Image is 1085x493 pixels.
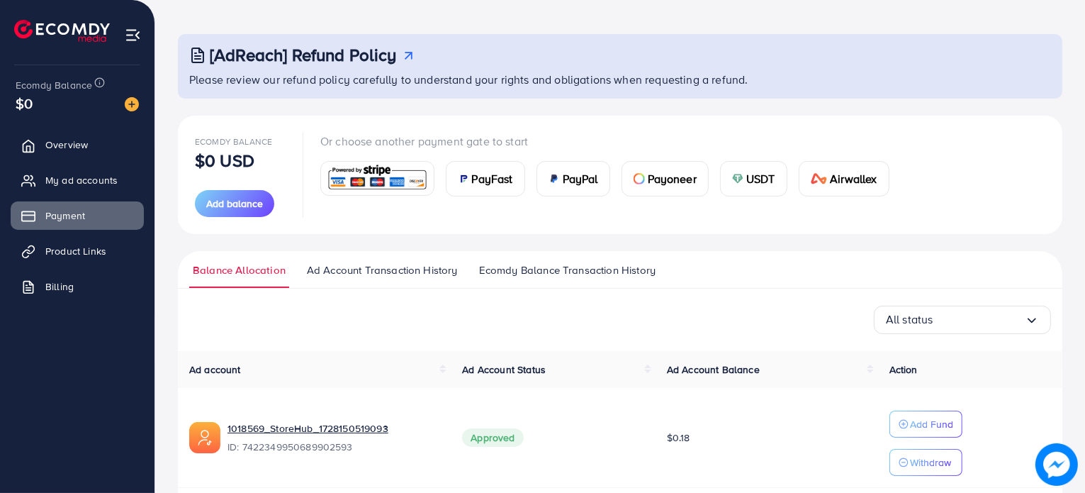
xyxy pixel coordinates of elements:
span: Action [889,362,918,377]
p: Withdraw [910,454,951,471]
a: cardUSDT [720,161,787,196]
span: My ad accounts [45,173,118,187]
img: card [732,173,743,184]
span: Ecomdy Balance [16,78,92,92]
span: ID: 7422349950689902593 [227,440,439,454]
span: Airwallex [830,170,877,187]
img: ic-ads-acc.e4c84228.svg [189,422,220,453]
a: My ad accounts [11,166,144,194]
p: $0 USD [195,152,254,169]
a: cardPayFast [446,161,525,196]
p: Add Fund [910,416,953,433]
a: Payment [11,201,144,230]
img: card [458,173,469,184]
img: card [634,173,645,184]
img: image [125,97,139,111]
div: <span class='underline'>1018569_StoreHub_1728150519093</span></br>7422349950689902593 [227,421,439,454]
img: card [549,173,560,184]
a: Billing [11,272,144,301]
span: Ad Account Transaction History [307,262,458,278]
span: Ad account [189,362,241,377]
a: 1018569_StoreHub_1728150519093 [227,421,439,436]
span: Billing [45,279,74,294]
a: Overview [11,131,144,159]
img: logo [14,20,110,42]
a: cardPayoneer [622,161,709,196]
span: PayFast [472,170,513,187]
span: Ad Account Balance [667,362,760,377]
img: menu [125,27,141,43]
img: image [1035,443,1078,486]
span: Approved [462,428,523,447]
p: Or choose another payment gate to start [320,133,901,150]
span: Ad Account Status [462,362,546,377]
a: cardAirwallex [799,161,889,196]
img: card [811,173,828,184]
span: Add balance [206,196,263,211]
span: Overview [45,138,88,152]
span: PayPal [563,170,598,187]
button: Add balance [195,190,274,217]
a: cardPayPal [536,161,610,196]
button: Withdraw [889,449,962,476]
input: Search for option [933,309,1025,331]
span: $0.18 [667,431,690,445]
span: Payoneer [648,170,697,187]
span: Ecomdy Balance [195,135,272,148]
a: card [320,161,434,196]
span: $0 [16,93,33,113]
h3: [AdReach] Refund Policy [210,45,397,65]
span: All status [886,309,933,331]
a: Product Links [11,237,144,265]
p: Please review our refund policy carefully to understand your rights and obligations when requesti... [189,71,1054,88]
span: Ecomdy Balance Transaction History [479,262,656,278]
span: Product Links [45,244,106,258]
img: card [325,163,429,194]
button: Add Fund [889,411,962,438]
span: USDT [746,170,775,187]
span: Balance Allocation [193,262,286,278]
div: Search for option [874,306,1051,334]
span: Payment [45,209,85,223]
